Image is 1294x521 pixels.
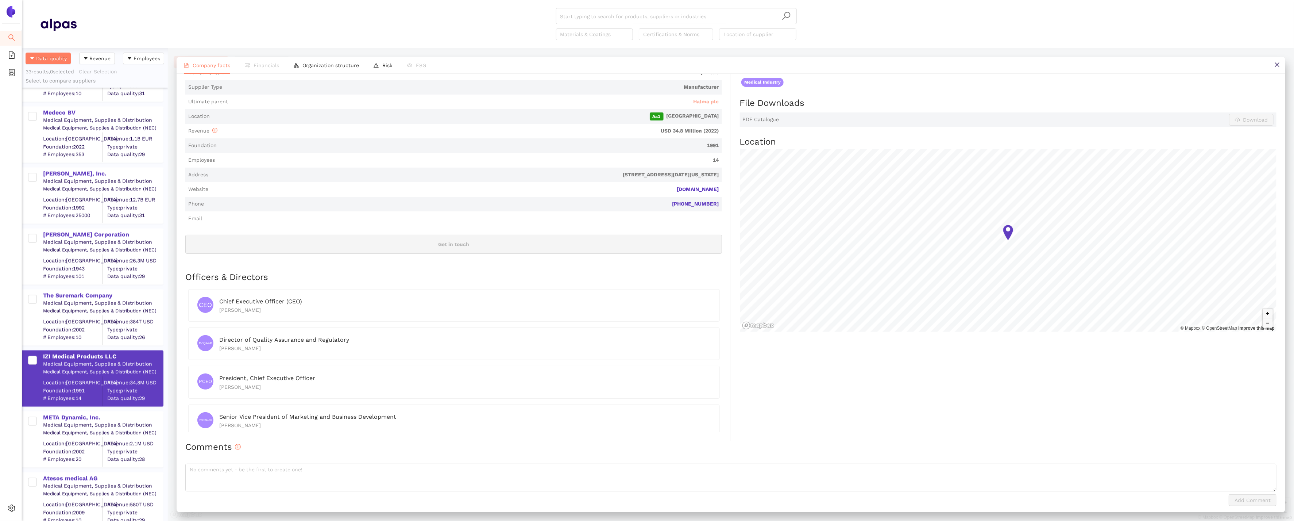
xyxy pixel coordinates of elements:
span: fund-view [245,63,250,68]
span: Phone [188,200,204,208]
div: Medical Equipment, Supplies & Distribution (NEC) [43,125,163,131]
button: Zoom out [1263,318,1272,328]
div: Medical Equipment, Supplies & Distribution (NEC) [43,308,163,314]
span: Manufacturer [225,84,719,91]
span: search [782,11,791,20]
span: info-circle [212,128,217,133]
div: META Dynamic, Inc. [43,414,163,422]
span: Type: private [107,204,163,211]
div: [PERSON_NAME] [219,344,711,352]
div: [PERSON_NAME] Corporation [43,231,163,239]
span: Foundation: 2022 [43,143,103,150]
button: close [1269,57,1285,73]
span: Data quality: 29 [107,273,163,280]
div: Revenue: 26.3M USD [107,257,163,265]
div: Medical Equipment, Supplies & Distribution [43,361,163,368]
button: caret-downData quality [26,53,71,64]
span: 14 [218,157,719,164]
span: # Employees: 10 [43,334,103,341]
span: Type: private [107,82,163,89]
span: # Employees: 101 [43,273,103,280]
div: Revenue: 384T USD [107,318,163,326]
div: Revenue: 34.8M USD [107,379,163,387]
span: warning [374,63,379,68]
div: [PERSON_NAME] [219,421,711,429]
span: file-text [184,63,189,68]
div: Medical Equipment, Supplies & Distribution (NEC) [43,491,163,497]
span: # Employees: 10 [43,90,103,97]
span: Aa1 [650,112,664,120]
div: Revenue: 2.1M USD [107,440,163,448]
h2: File Downloads [740,97,1276,110]
div: Medical Equipment, Supplies & Distribution [43,178,163,185]
span: Data quality: 31 [107,90,163,97]
span: Company facts [193,62,230,68]
span: Revenue [90,54,111,62]
div: Location: [GEOGRAPHIC_DATA] [43,135,103,143]
span: 33 results, 0 selected [26,69,74,74]
div: Medical Equipment, Supplies & Distribution (NEC) [43,186,163,192]
span: Location [188,113,210,120]
button: caret-downEmployees [123,53,164,64]
span: Foundation: 2008 [43,82,103,89]
span: container [8,66,15,81]
span: setting [8,502,15,517]
div: Location: [GEOGRAPHIC_DATA] [43,501,103,509]
span: Medical Industry [741,78,784,87]
span: eye [407,63,412,68]
span: Director of Quality Assurance and Regulatory [219,336,349,343]
span: USD 34.8 Million (2022) [220,127,719,135]
span: SVPoMaBD [199,417,212,423]
div: [PERSON_NAME], Inc. [43,170,163,178]
span: Type: private [107,448,163,455]
span: file-add [8,49,15,64]
div: Medical Equipment, Supplies & Distribution [43,422,163,429]
span: Data quality: 28 [107,456,163,463]
img: Homepage [40,15,77,34]
span: Financials [254,62,279,68]
span: [STREET_ADDRESS][DATE][US_STATE] [211,171,719,179]
span: # Employees: 353 [43,151,103,158]
span: caret-down [30,56,35,62]
span: Data quality: 26 [107,334,163,341]
span: Foundation: 2002 [43,448,103,455]
span: Foundation: 1991 [43,387,103,394]
span: Foundation: 2009 [43,509,103,516]
span: Risk [382,62,393,68]
span: Type: private [107,143,163,150]
span: DoQAaR [199,339,212,347]
div: Medical Equipment, Supplies & Distribution [43,239,163,246]
span: Chief Executive Officer (CEO) [219,298,302,305]
div: The Suremark Company [43,292,163,300]
span: Type: private [107,509,163,516]
span: caret-down [127,56,132,62]
span: President, Chief Executive Officer [219,375,315,382]
span: Website [188,186,208,193]
span: Type: private [107,265,163,272]
span: apartment [294,63,299,68]
span: Email [188,215,202,222]
span: Foundation [188,142,217,149]
span: Address [188,171,208,179]
span: Type: private [107,387,163,394]
div: Medical Equipment, Supplies & Distribution (NEC) [43,430,163,436]
span: Employees [188,157,215,164]
div: Atesos medical AG [43,475,163,483]
a: Mapbox logo [742,321,774,330]
span: 1991 [220,142,719,149]
span: Data quality: 29 [107,395,163,402]
div: Medical Equipment, Supplies & Distribution (NEC) [43,369,163,375]
span: PCEO [199,376,212,388]
span: Halma plc [694,98,719,106]
canvas: Map [740,149,1276,332]
span: [GEOGRAPHIC_DATA] [213,112,719,120]
div: Location: [GEOGRAPHIC_DATA] [43,257,103,265]
div: Medical Equipment, Supplies & Distribution (NEC) [43,247,163,253]
div: Location: [GEOGRAPHIC_DATA] [43,440,103,448]
span: # Employees: 14 [43,395,103,402]
div: Select to compare suppliers [26,77,164,85]
span: Organization structure [302,62,359,68]
span: Foundation: 2002 [43,326,103,333]
span: Senior Vice President of Marketing and Business Development [219,413,396,420]
span: caret-down [83,56,88,62]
